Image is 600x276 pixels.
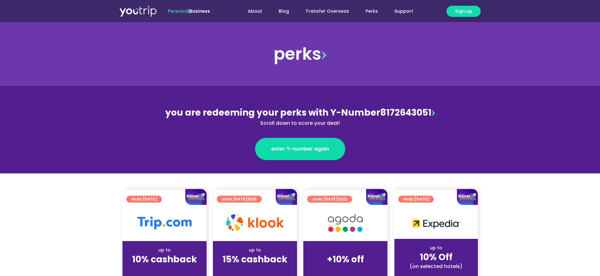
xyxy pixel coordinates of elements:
a: Business [190,8,210,14]
a: Transfer Overseas [297,5,357,17]
span: enter Y-number again [271,145,329,153]
div: (for stays only) [218,265,292,272]
div: up to [218,247,292,253]
div: up to [399,245,473,251]
span: Personal [168,8,188,14]
div: (for stays only) [128,265,201,272]
strong: 10% Off [420,251,452,263]
a: Support [386,5,421,17]
div: up to [128,247,201,253]
span: up to [340,247,351,253]
div: (for stays only) [308,265,382,272]
nav: Menu [227,5,421,17]
div: (on selected hotels) [399,263,473,270]
strong: 10% cashback [132,253,197,266]
span: | [168,8,210,14]
a: enter Y-number again [255,138,345,160]
a: Sign up [446,6,481,17]
a: About [240,5,270,17]
div: Scroll down to score your deal! [162,119,438,127]
strong: 15% cashback [222,253,287,266]
strong: +10% off [327,253,364,266]
a: Perks [357,5,386,17]
span: you are redeeming your perks with Y-Number [165,106,380,119]
div: 8172643051 [162,106,438,127]
a: Blog [270,5,297,17]
span: Sign up [455,8,472,15]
